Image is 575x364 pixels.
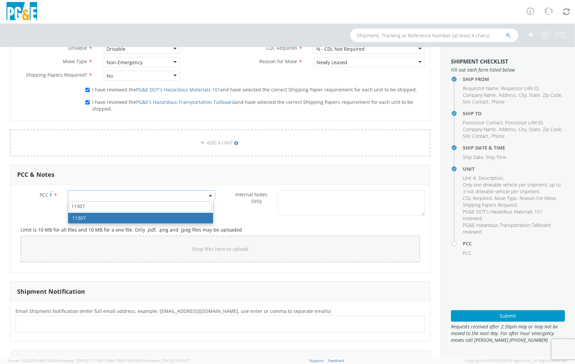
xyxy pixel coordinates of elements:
[519,92,527,98] li: ,
[463,202,517,208] span: Shipping Papers Required
[17,288,85,295] h3: Shipment Notification
[494,195,517,201] span: Move Type
[92,99,413,112] span: I have reviewed the and have selected the correct Shipping Papers requirement for each unit to be...
[136,99,235,105] a: PG&E's Hazardous Transportation Tailboard
[463,92,497,98] li: ,
[491,133,505,139] span: Phone
[85,100,90,105] input: I have reviewed thePG&E's Hazardous Transportation Tailboardand have selected the correct Shippin...
[505,119,543,126] span: Possessor LAN ID
[15,308,331,314] span: Email Shipment Notification (enter full email address, example: jdoe01@agistix.com, use enter or ...
[491,98,505,105] span: Phone
[463,85,499,92] li: ,
[259,58,297,65] span: Reason for Move
[479,175,504,181] li: ,
[463,222,550,235] span: PG&E Hazardous Transportation Tailboard reviewed
[465,358,567,363] span: Copyright © [DATE]-[DATE] Agistix Inc., All Rights Reserved
[463,208,563,222] li: ,
[463,154,483,160] span: Ship Date
[451,323,565,343] span: Requests received after 2:30pm may or may not be moved to the next day. For after hour emergency ...
[8,358,104,363] span: Server: 2025.20.0-db47332bad5
[463,77,565,82] h4: Ship From
[463,98,489,105] span: Site Contact
[519,92,526,98] span: City
[68,45,87,51] span: Drivable
[499,126,517,133] li: ,
[63,358,104,363] span: master, [DATE] 11:13:37
[107,59,142,66] div: Non-Emergency
[463,119,502,126] span: Possessor Contact
[463,126,496,132] span: Company Name
[520,195,557,202] li: ,
[317,46,365,52] div: N - CDL Not Required
[20,227,420,232] h5: Limit is 10 MB for all files and 10 MB for a one file. Only .pdf, .png and .jpeg files may be upl...
[5,2,39,22] img: pge-logo-06675f144f4cfa6a6814.png
[543,92,562,98] span: Zip Code
[85,88,90,92] input: I have reviewed thePG&E DOT's Hazardous Materials 101and have selected the correct Shipping Paper...
[136,86,220,93] a: PG&E DOT's Hazardous Materials 101
[105,358,189,363] span: Client: 2025.18.0-fd567a5
[17,171,54,178] h3: PCC & Notes
[463,195,492,201] span: CDL Required
[328,358,344,363] a: Feedback
[92,86,417,93] span: I have reviewed the and have selected the correct Shipping Paper requirement for each unit to be ...
[499,126,516,132] span: Address
[529,92,540,98] span: State
[463,166,565,171] h4: Unit
[501,85,540,92] li: ,
[148,358,189,363] span: master, [DATE] 10:01:07
[463,175,477,181] li: ,
[463,154,484,161] li: ,
[350,29,518,42] input: Shipment, Tracking or Reference Number (at least 4 chars)
[463,145,565,150] h4: Ship Date & Time
[10,129,430,156] a: ADD A UNIT
[451,67,565,73] span: Fill out each form listed below
[463,250,471,256] span: PCC
[463,111,565,116] h4: Ship To
[543,126,563,133] li: ,
[463,133,490,139] li: ,
[63,58,87,65] span: Move Type
[463,175,476,181] span: Unit #
[543,92,563,98] li: ,
[463,241,565,246] h4: PCC
[463,202,518,208] li: ,
[529,126,541,133] li: ,
[463,195,493,202] li: ,
[463,85,498,91] span: Requestor Name
[463,133,489,139] span: Site Contact
[463,119,503,126] li: ,
[519,126,527,133] li: ,
[499,92,516,98] span: Address
[505,119,544,126] li: ,
[543,126,562,132] span: Zip Code
[40,192,48,198] span: PCC
[463,181,563,195] li: ,
[494,195,518,202] li: ,
[463,208,542,221] span: PG&E DOT's Hazardous Materials 101 reviewed
[317,59,347,66] div: Newly Leased
[266,45,297,51] span: CDL Required
[192,246,248,252] span: Drop files here to upload
[529,126,540,132] span: State
[236,191,268,204] span: Internal Notes Only
[451,58,508,65] strong: Shipment Checklist
[463,98,490,105] li: ,
[107,46,125,52] div: Drivable
[26,72,87,78] span: Shipping Papers Required?
[486,154,506,160] span: Ship Time
[519,126,526,132] span: City
[451,310,565,322] button: Submit
[529,92,541,98] li: ,
[520,195,556,201] span: Reason For Move
[463,181,561,195] span: Only one driveable vehicle per shipment, up to 3 not driveable vehicle per shipment
[499,92,517,98] li: ,
[309,358,324,363] a: Support
[479,175,503,181] span: Description
[68,213,213,224] li: 11307
[463,92,496,98] span: Company Name
[463,126,497,133] li: ,
[501,85,539,91] span: Requestor LAN ID
[107,73,113,79] div: No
